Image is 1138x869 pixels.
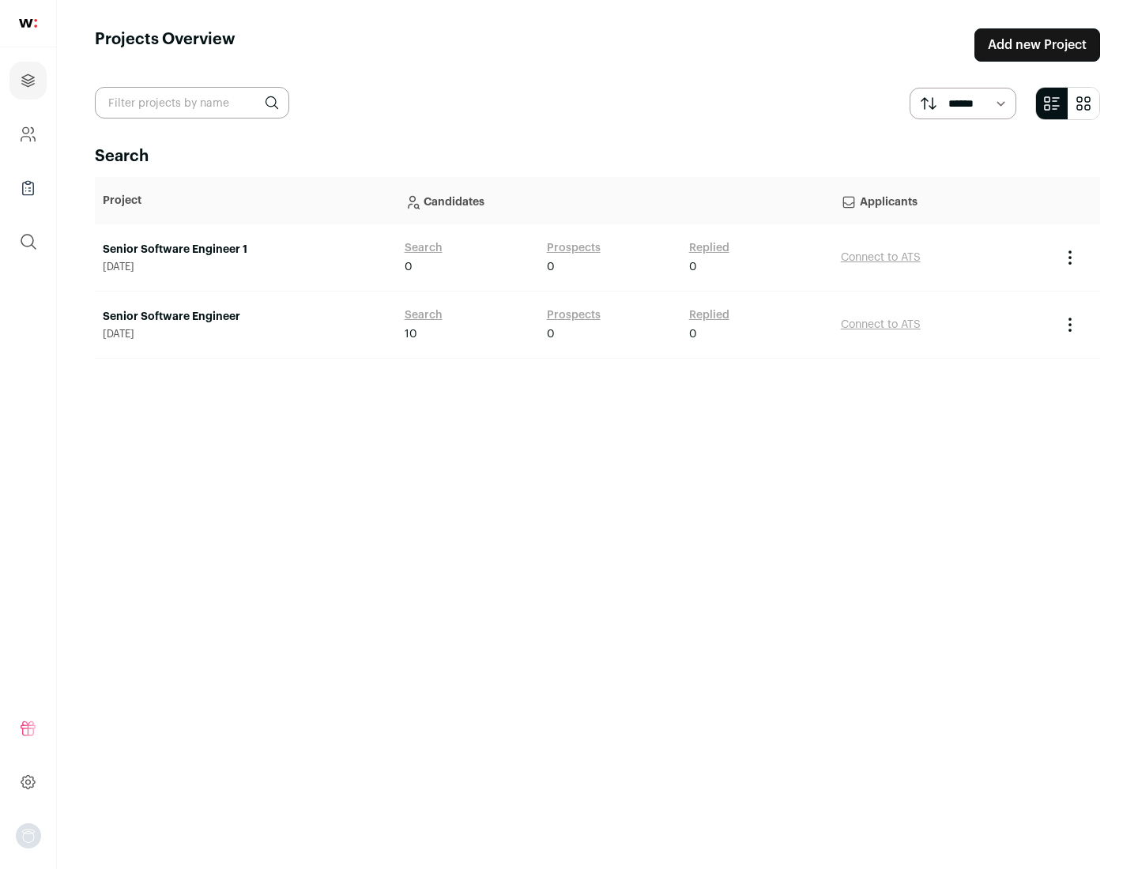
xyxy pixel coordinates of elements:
[9,169,47,207] a: Company Lists
[16,823,41,848] img: nopic.png
[1061,315,1080,334] button: Project Actions
[974,28,1100,62] a: Add new Project
[103,242,389,258] a: Senior Software Engineer 1
[16,823,41,848] button: Open dropdown
[95,145,1100,167] h2: Search
[95,28,236,62] h1: Projects Overview
[9,62,47,100] a: Projects
[103,193,389,209] p: Project
[103,309,389,325] a: Senior Software Engineer
[689,307,729,323] a: Replied
[547,240,601,256] a: Prospects
[841,319,921,330] a: Connect to ATS
[547,307,601,323] a: Prospects
[95,87,289,118] input: Filter projects by name
[689,326,697,342] span: 0
[9,115,47,153] a: Company and ATS Settings
[103,261,389,273] span: [DATE]
[405,185,825,216] p: Candidates
[1061,248,1080,267] button: Project Actions
[19,19,37,28] img: wellfound-shorthand-0d5821cbd27db2630d0214b213865d53afaa358527fdda9d0ea32b1df1b89c2c.svg
[547,259,555,275] span: 0
[841,185,1045,216] p: Applicants
[103,328,389,340] span: [DATE]
[405,259,413,275] span: 0
[405,326,417,342] span: 10
[405,240,443,256] a: Search
[547,326,555,342] span: 0
[689,259,697,275] span: 0
[689,240,729,256] a: Replied
[405,307,443,323] a: Search
[841,252,921,263] a: Connect to ATS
